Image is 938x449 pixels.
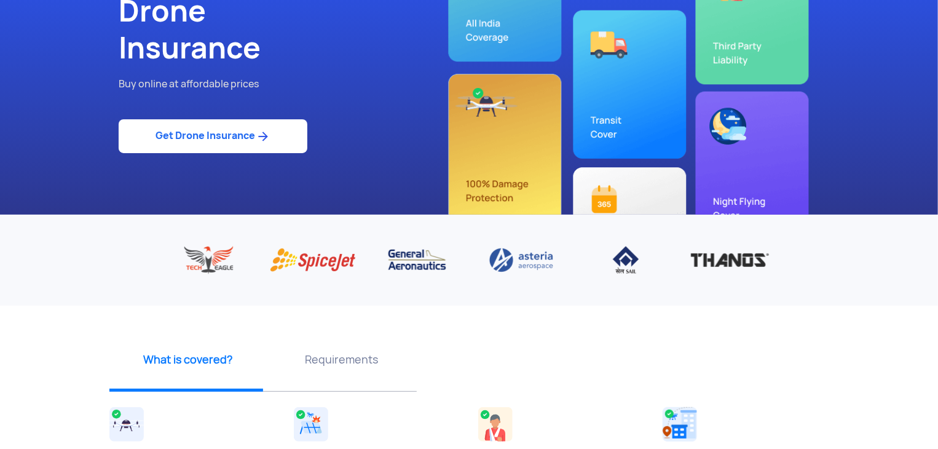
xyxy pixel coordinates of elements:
img: Tech Eagle [166,245,252,275]
p: Requirements [269,352,414,367]
img: IISCO Steel Plant [583,245,669,275]
p: What is covered? [116,352,260,367]
a: Get Drone Insurance [119,119,307,153]
img: ic_arrow_forward_blue.svg [255,129,270,144]
img: Thanos Technologies [687,245,773,275]
img: Asteria aerospace [478,245,564,275]
img: Spice Jet [270,245,356,275]
p: Buy online at affordable prices [119,76,460,92]
img: General Aeronautics [374,245,460,275]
